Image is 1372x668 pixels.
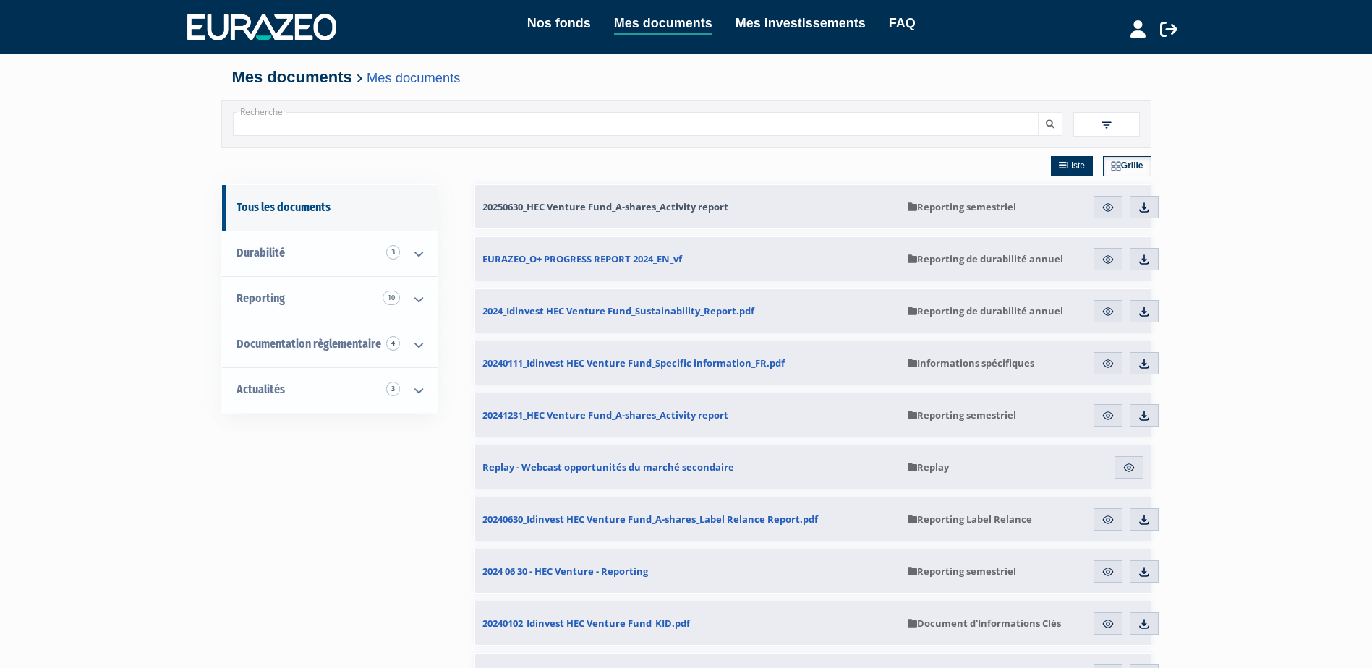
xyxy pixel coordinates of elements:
span: 20250630_HEC Venture Fund_A-shares_Activity report [482,200,728,213]
img: filter.svg [1100,119,1113,132]
span: Reporting semestriel [908,565,1016,578]
span: 20240102_Idinvest HEC Venture Fund_KID.pdf [482,617,690,630]
a: Durabilité 3 [222,231,438,276]
span: 10 [383,291,400,305]
img: download.svg [1138,617,1151,630]
a: 2024_Idinvest HEC Venture Fund_Sustainability_Report.pdf [475,289,900,333]
a: Documentation règlementaire 4 [222,322,438,367]
span: Reporting semestriel [908,408,1016,421]
img: eye.svg [1102,305,1115,318]
span: 3 [386,382,400,396]
h4: Mes documents [232,69,1141,86]
span: Replay - Webcast opportunités du marché secondaire [482,461,734,474]
img: 1732889491-logotype_eurazeo_blanc_rvb.png [187,14,336,40]
a: Grille [1103,156,1151,176]
a: Replay - Webcast opportunités du marché secondaire [475,445,900,489]
span: 2024 06 30 - HEC Venture - Reporting [482,565,648,578]
img: eye.svg [1102,617,1115,630]
span: Replay [908,461,949,474]
img: eye.svg [1122,461,1135,474]
span: Reporting semestriel [908,200,1016,213]
span: Durabilité [237,246,285,260]
a: Nos fonds [527,13,591,33]
span: Reporting de durabilité annuel [908,252,1063,265]
span: Document d'Informations Clés [908,617,1061,630]
a: 2024 06 30 - HEC Venture - Reporting [475,549,900,593]
img: download.svg [1138,357,1151,370]
img: download.svg [1138,409,1151,422]
span: Reporting [237,291,285,305]
a: Reporting 10 [222,276,438,322]
a: Mes documents [614,13,712,35]
span: Informations spécifiques [908,356,1034,369]
span: 4 [386,336,400,351]
img: eye.svg [1102,201,1115,214]
a: 20240630_Idinvest HEC Venture Fund_A-shares_Label Relance Report.pdf [475,497,900,541]
img: eye.svg [1102,565,1115,578]
img: download.svg [1138,201,1151,214]
a: EURAZEO_O+ PROGRESS REPORT 2024_EN_vf [475,237,900,281]
a: 20250630_HEC Venture Fund_A-shares_Activity report [475,185,900,228]
a: 20240102_Idinvest HEC Venture Fund_KID.pdf [475,601,900,645]
img: eye.svg [1102,357,1115,370]
span: 20240111_Idinvest HEC Venture Fund_Specific information_FR.pdf [482,356,785,369]
img: eye.svg [1102,513,1115,526]
img: grid.svg [1111,161,1121,171]
span: Actualités [237,382,285,396]
img: download.svg [1138,253,1151,266]
img: eye.svg [1102,409,1115,422]
a: 20241231_HEC Venture Fund_A-shares_Activity report [475,393,900,437]
a: FAQ [889,13,916,33]
img: download.svg [1138,513,1151,526]
a: Liste [1051,156,1093,176]
span: 3 [386,245,400,260]
a: Mes investissements [736,13,866,33]
span: 20241231_HEC Venture Fund_A-shares_Activity report [482,408,728,421]
img: download.svg [1138,305,1151,318]
span: Reporting Label Relance [908,513,1032,526]
span: Reporting de durabilité annuel [908,304,1063,317]
a: 20240111_Idinvest HEC Venture Fund_Specific information_FR.pdf [475,341,900,385]
a: Mes documents [367,70,460,85]
img: eye.svg [1102,253,1115,266]
span: 2024_Idinvest HEC Venture Fund_Sustainability_Report.pdf [482,304,754,317]
img: download.svg [1138,565,1151,578]
input: Recherche [233,112,1039,136]
span: 20240630_Idinvest HEC Venture Fund_A-shares_Label Relance Report.pdf [482,513,818,526]
span: EURAZEO_O+ PROGRESS REPORT 2024_EN_vf [482,252,682,265]
a: Tous les documents [222,185,438,231]
span: Documentation règlementaire [237,337,381,351]
a: Actualités 3 [222,367,438,413]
